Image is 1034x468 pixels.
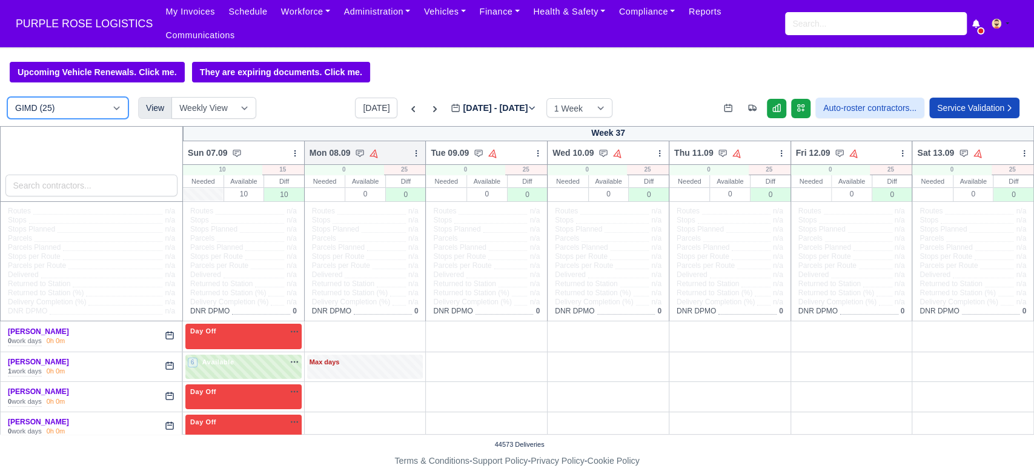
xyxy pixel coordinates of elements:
div: Needed [548,175,588,187]
div: Chat Widget [816,327,1034,468]
span: Routes [312,207,335,216]
strong: 0 [8,427,12,435]
div: Week 37 [183,126,1034,141]
span: n/a [165,252,175,261]
span: Routes [555,207,578,216]
span: Parcels [920,234,944,243]
span: Sat 13.09 [917,147,954,159]
span: Delivery Completion (%) [190,298,268,307]
span: 0 [779,307,783,315]
span: n/a [773,279,783,288]
div: Diff [993,175,1033,187]
span: Delivery Completion (%) [920,298,998,307]
div: Diff [508,175,548,187]
span: Stops Planned [677,225,724,234]
a: [PERSON_NAME] [8,387,69,396]
span: n/a [165,261,175,270]
span: n/a [773,252,783,261]
span: Parcels [8,234,32,243]
span: Returned to Station (%) [190,289,266,298]
span: Delivery Completion (%) [677,298,755,307]
span: n/a [895,207,905,215]
span: Stops per Route [677,252,729,261]
div: Available [345,175,385,187]
span: n/a [895,225,905,233]
span: n/a [165,243,175,252]
div: 0 [426,165,505,175]
span: n/a [895,234,905,242]
span: 44573 Deliveries [495,440,545,449]
span: DNR DPMO [8,307,47,316]
span: Returned to Station (%) [555,289,631,298]
span: n/a [287,225,297,233]
a: [PERSON_NAME] [8,358,69,366]
span: n/a [651,289,661,297]
div: Available [832,175,872,187]
span: n/a [287,243,297,252]
div: - - - [172,454,863,468]
span: Fri 12.09 [796,147,830,159]
div: 0 [669,165,748,175]
div: Available [224,175,264,187]
span: Stops per Route [555,252,608,261]
span: Delivery Completion (%) [312,298,390,307]
div: Needed [305,175,345,187]
strong: 1 [8,367,12,375]
a: Terms & Conditions [394,456,469,466]
span: Delivered [312,270,343,279]
span: Parcels Planned [920,243,972,252]
span: n/a [529,234,540,242]
span: Delivered [798,270,829,279]
div: 0 [508,187,548,201]
div: work days [8,367,42,376]
span: Returned to Station [8,279,70,289]
span: Routes [8,207,31,216]
div: Available [710,175,750,187]
span: 6 [188,358,197,367]
span: Delivered [8,270,39,279]
span: Returned to Station [312,279,374,289]
span: n/a [165,289,175,297]
span: Stops Planned [920,225,967,234]
div: 0h 0m [47,367,65,376]
span: n/a [773,270,783,279]
span: n/a [529,298,540,306]
div: Diff [386,175,426,187]
a: Cookie Policy [587,456,639,466]
span: DNR DPMO [555,307,594,316]
span: n/a [529,252,540,261]
div: Diff [751,175,790,187]
span: Parcels Planned [8,243,61,252]
span: n/a [895,261,905,270]
div: 0 [872,187,912,201]
span: Parcels per Route [312,261,370,270]
span: Stops [312,216,331,225]
span: n/a [773,234,783,242]
div: Needed [669,175,710,187]
span: n/a [529,207,540,215]
div: 0 [791,165,870,175]
span: n/a [165,234,175,242]
span: n/a [408,289,419,297]
div: 0 [467,187,507,200]
span: Day Off [188,418,219,426]
span: n/a [165,298,175,306]
span: n/a [651,279,661,288]
span: PURPLE ROSE LOGISTICS [10,12,159,36]
span: Delivered [190,270,221,279]
span: n/a [773,289,783,297]
span: Parcels per Route [920,261,978,270]
div: 25 [991,165,1033,175]
label: [DATE] - [DATE] [451,101,536,115]
span: Parcels Planned [190,243,243,252]
span: n/a [1016,243,1026,252]
div: 0h 0m [47,336,65,346]
div: Needed [912,175,953,187]
span: n/a [287,270,297,279]
span: Parcels Planned [555,243,608,252]
span: n/a [408,225,419,233]
span: Stops Planned [555,225,602,234]
span: n/a [1016,252,1026,261]
span: Thu 11.09 [674,147,714,159]
strong: 0 [8,398,12,405]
